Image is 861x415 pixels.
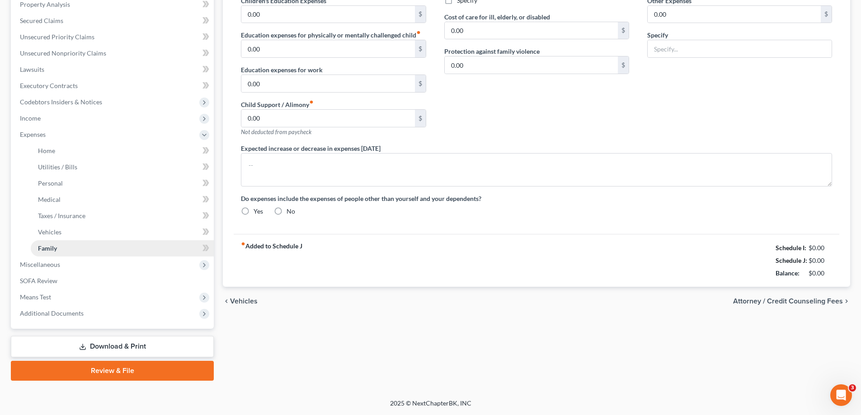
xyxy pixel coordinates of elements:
a: Vehicles [31,224,214,240]
a: Family [31,240,214,256]
i: fiber_manual_record [416,30,421,35]
label: Protection against family violence [444,47,540,56]
span: Secured Claims [20,17,63,24]
a: Download & Print [11,336,214,357]
span: Expenses [20,131,46,138]
a: Unsecured Priority Claims [13,29,214,45]
input: -- [241,75,414,92]
div: $ [415,75,426,92]
input: -- [241,40,414,57]
span: Codebtors Insiders & Notices [20,98,102,106]
label: Yes [254,207,263,216]
div: 2025 © NextChapterBK, INC [173,399,688,415]
span: 3 [849,384,856,392]
div: $ [821,6,832,23]
a: Taxes / Insurance [31,208,214,224]
i: fiber_manual_record [309,100,314,104]
i: chevron_right [843,298,850,305]
span: Family [38,244,57,252]
span: Vehicles [38,228,61,236]
span: Not deducted from paycheck [241,128,311,135]
strong: Added to Schedule J [241,242,302,280]
div: $ [618,22,629,39]
label: Cost of care for ill, elderly, or disabled [444,12,550,22]
strong: Schedule J: [776,256,807,264]
input: Specify... [648,40,832,57]
span: Taxes / Insurance [38,212,85,219]
div: $0.00 [809,256,833,265]
label: Education expenses for work [241,65,323,75]
input: -- [241,6,414,23]
strong: Balance: [776,269,800,277]
span: Property Analysis [20,0,70,8]
span: Lawsuits [20,65,44,73]
a: Medical [31,191,214,208]
span: Additional Documents [20,309,84,317]
label: Do expenses include the expenses of people other than yourself and your dependents? [241,194,832,203]
div: $ [415,40,426,57]
span: Vehicles [230,298,258,305]
a: Lawsuits [13,61,214,78]
label: Child Support / Alimony [241,100,314,109]
a: SOFA Review [13,273,214,289]
label: No [287,207,295,216]
input: -- [648,6,821,23]
span: Unsecured Nonpriority Claims [20,49,106,57]
label: Specify [647,30,668,40]
input: -- [241,110,414,127]
a: Executory Contracts [13,78,214,94]
span: Medical [38,196,61,203]
input: -- [445,22,618,39]
a: Secured Claims [13,13,214,29]
i: fiber_manual_record [241,242,245,246]
span: Means Test [20,293,51,301]
button: chevron_left Vehicles [223,298,258,305]
a: Personal [31,175,214,191]
div: $ [415,110,426,127]
span: Personal [38,179,63,187]
label: Education expenses for physically or mentally challenged child [241,30,421,40]
button: Attorney / Credit Counseling Fees chevron_right [733,298,850,305]
span: Utilities / Bills [38,163,77,171]
span: Executory Contracts [20,82,78,89]
strong: Schedule I: [776,244,806,252]
span: Income [20,114,41,122]
iframe: Intercom live chat [830,384,852,406]
a: Home [31,143,214,159]
a: Utilities / Bills [31,159,214,175]
span: SOFA Review [20,277,57,284]
i: chevron_left [223,298,230,305]
input: -- [445,56,618,74]
div: $0.00 [809,243,833,252]
a: Unsecured Nonpriority Claims [13,45,214,61]
span: Miscellaneous [20,261,60,268]
label: Expected increase or decrease in expenses [DATE] [241,144,381,153]
span: Unsecured Priority Claims [20,33,94,41]
div: $0.00 [809,269,833,278]
div: $ [618,56,629,74]
a: Review & File [11,361,214,381]
span: Home [38,147,55,154]
span: Attorney / Credit Counseling Fees [733,298,843,305]
div: $ [415,6,426,23]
